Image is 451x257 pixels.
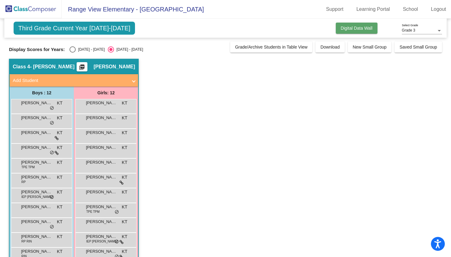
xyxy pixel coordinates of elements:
span: IEP [PERSON_NAME] [21,195,53,199]
span: Class 4 [13,64,30,70]
span: New Small Group [353,45,387,49]
a: Support [321,4,348,14]
span: KT [122,115,127,121]
span: KT [122,248,127,255]
span: RP [21,180,26,184]
span: [PERSON_NAME] [21,174,52,180]
span: do_not_disturb_alt [50,121,54,126]
span: [PERSON_NAME] [21,189,52,195]
span: TPE TPM [21,165,35,169]
button: Grade/Archive Students in Table View [230,41,313,53]
span: [PERSON_NAME] [21,159,52,165]
span: [PERSON_NAME] [21,100,52,106]
span: Digital Data Wall [341,26,373,31]
span: [PERSON_NAME] [21,115,52,121]
span: KT [122,144,127,151]
span: Saved Small Group [399,45,437,49]
button: Saved Small Group [394,41,442,53]
a: Learning Portal [352,4,395,14]
mat-radio-group: Select an option [70,46,143,53]
button: Digital Data Wall [336,23,377,34]
mat-panel-title: Add Student [13,77,128,84]
span: KT [57,159,62,166]
span: do_not_disturb_alt [50,225,54,229]
span: KT [122,233,127,240]
span: KT [122,159,127,166]
span: KT [57,115,62,121]
span: do_not_disturb_alt [50,106,54,111]
mat-expansion-panel-header: Add Student [10,74,138,87]
span: [PERSON_NAME] [86,204,117,210]
span: KT [122,174,127,181]
span: RP RIN [21,239,32,244]
span: [PERSON_NAME] [21,144,52,151]
span: KT [57,219,62,225]
span: [PERSON_NAME] [86,144,117,151]
span: KT [57,144,62,151]
span: KT [57,233,62,240]
span: KT [122,130,127,136]
span: [PERSON_NAME] [86,115,117,121]
span: [PERSON_NAME] Ready [21,204,52,210]
span: [PERSON_NAME] Del [PERSON_NAME] [21,248,52,255]
span: [PERSON_NAME] [94,64,135,70]
span: [PERSON_NAME] [86,100,117,106]
span: [PERSON_NAME] [86,219,117,225]
span: - [PERSON_NAME] [30,64,74,70]
span: [PERSON_NAME] [86,189,117,195]
span: Third Grade Current Year [DATE]-[DATE] [14,22,135,35]
span: IEP [PERSON_NAME] [86,239,117,244]
button: Print Students Details [77,62,87,71]
div: Boys : 12 [10,87,74,99]
span: KT [57,204,62,210]
span: [PERSON_NAME] [86,130,117,136]
span: do_not_disturb_alt [50,195,54,200]
span: do_not_disturb_alt [50,150,54,155]
span: Download [320,45,339,49]
span: Grade 3 [402,28,415,32]
span: [PERSON_NAME] [21,233,52,240]
span: KT [57,174,62,181]
span: do_not_disturb_alt [115,210,119,215]
span: KT [122,204,127,210]
div: Girls: 12 [74,87,138,99]
span: [PERSON_NAME] [86,248,117,255]
span: KT [57,248,62,255]
span: [PERSON_NAME] [21,219,52,225]
span: TPE TPM [86,209,99,214]
span: Display Scores for Years: [9,47,65,52]
div: [DATE] - [DATE] [76,47,105,52]
mat-icon: picture_as_pdf [78,64,86,73]
a: School [398,4,423,14]
a: Logout [426,4,451,14]
span: KT [57,100,62,106]
span: Range View Elementary - [GEOGRAPHIC_DATA] [62,4,204,14]
span: KT [122,100,127,106]
span: Grade/Archive Students in Table View [235,45,308,49]
span: KT [122,189,127,195]
span: do_not_disturb_alt [115,239,119,244]
button: Download [315,41,344,53]
span: [PERSON_NAME] [86,174,117,180]
span: KT [57,130,62,136]
div: [DATE] - [DATE] [114,47,143,52]
span: [PERSON_NAME] [21,130,52,136]
span: [PERSON_NAME] [86,233,117,240]
button: New Small Group [348,41,392,53]
span: KT [122,219,127,225]
span: [PERSON_NAME] [86,159,117,165]
span: KT [57,189,62,195]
